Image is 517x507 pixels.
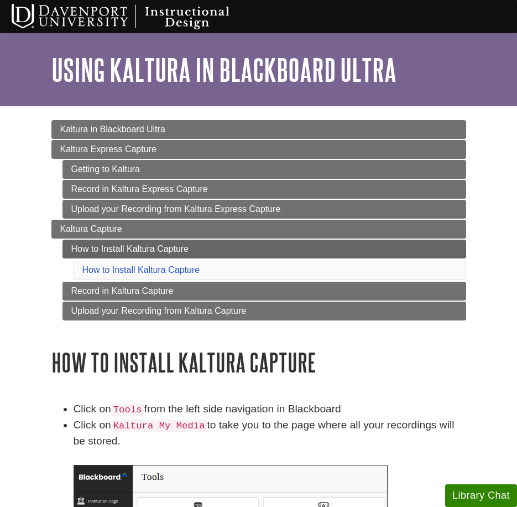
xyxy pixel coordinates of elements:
button: Library Chat [445,484,517,507]
code: Kaltura My Media [111,420,207,432]
span: Kaltura Express Capture [60,144,156,154]
a: Upload your Recording from Kaltura Express Capture [62,200,466,219]
a: How to Install Kaltura Capture [82,265,200,275]
a: Kaltura in Blackboard Ultra [51,120,466,139]
a: How to Install Kaltura Capture [62,240,466,258]
a: Record in Kaltura Capture [62,282,466,301]
li: Click on from the left side navigation in Blackboard [74,401,466,417]
a: Kaltura Capture [51,220,466,239]
a: Record in Kaltura Express Capture [62,180,466,199]
div: Guide Page Menu [51,120,466,320]
a: Upload your Recording from Kaltura Capture [62,302,466,320]
a: Getting to Kaltura [62,160,466,179]
h1: How to Install Kaltura Capture [51,348,466,376]
a: Using Kaltura in Blackboard Ultra [51,53,396,87]
span: Kaltura Capture [60,224,122,234]
img: Davenport University Instructional Design [3,3,268,30]
code: Tools [111,403,144,416]
span: Kaltura in Blackboard Ultra [60,125,165,134]
a: Kaltura Express Capture [51,140,466,159]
